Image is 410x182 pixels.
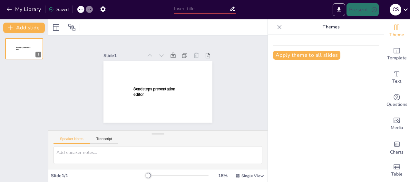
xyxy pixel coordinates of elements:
span: Theme [389,31,404,38]
span: Template [387,55,407,62]
div: Layout [51,22,61,33]
div: 1 [5,38,43,59]
span: Questions [386,101,407,108]
button: Export to PowerPoint [333,3,345,16]
button: Present [347,3,379,16]
input: Insert title [174,4,229,14]
span: Single View [241,173,264,178]
span: Charts [390,149,404,156]
div: Add charts and graphs [384,136,410,159]
div: Add images, graphics, shapes or video [384,112,410,136]
button: My Library [5,4,44,15]
button: Speaker Notes [54,137,90,144]
span: Sendsteps presentation editor [133,87,175,97]
span: Sendsteps presentation editor [16,47,30,50]
div: Slide 1 [103,53,143,59]
button: c s [390,3,401,16]
div: Add a table [384,159,410,182]
span: Media [391,124,403,131]
div: 18 % [215,173,230,179]
button: Apply theme to all slides [273,51,340,60]
div: 1 [35,52,41,57]
span: Table [391,171,403,178]
span: Position [68,24,76,31]
div: Get real-time input from your audience [384,89,410,112]
div: Change the overall theme [384,19,410,43]
div: Add ready made slides [384,43,410,66]
div: Saved [49,6,69,13]
button: Transcript [90,137,119,144]
p: Themes [285,19,377,35]
div: Slide 1 / 1 [51,173,147,179]
button: Add slide [3,23,45,33]
div: Add text boxes [384,66,410,89]
span: Text [392,78,401,85]
div: c s [390,4,401,15]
